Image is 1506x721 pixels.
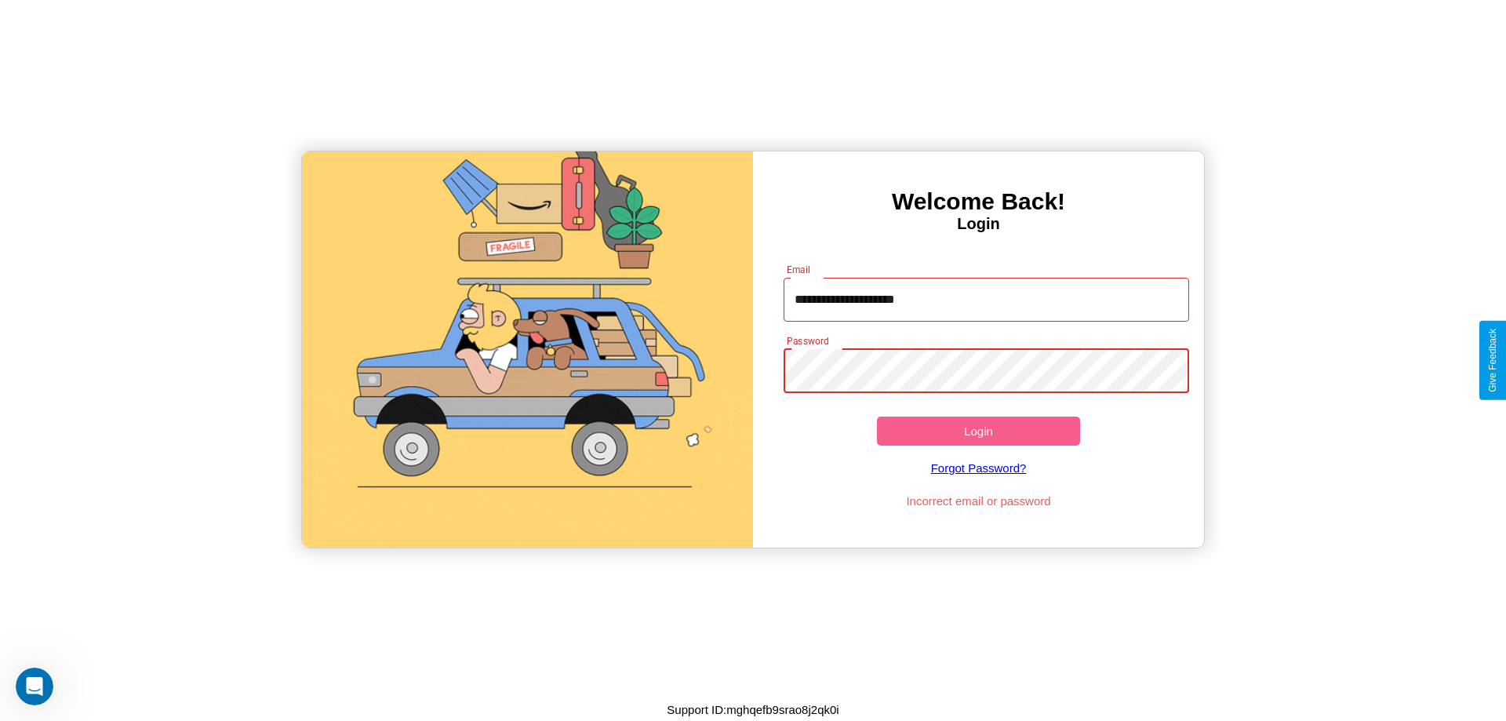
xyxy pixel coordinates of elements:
img: gif [302,151,753,548]
p: Support ID: mghqefb9srao8j2qk0i [667,699,838,720]
label: Password [787,334,828,348]
div: Give Feedback [1487,329,1498,392]
a: Forgot Password? [776,446,1182,490]
button: Login [877,417,1080,446]
h3: Welcome Back! [753,188,1204,215]
label: Email [787,263,811,276]
h4: Login [753,215,1204,233]
p: Incorrect email or password [776,490,1182,512]
iframe: Intercom live chat [16,668,53,705]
